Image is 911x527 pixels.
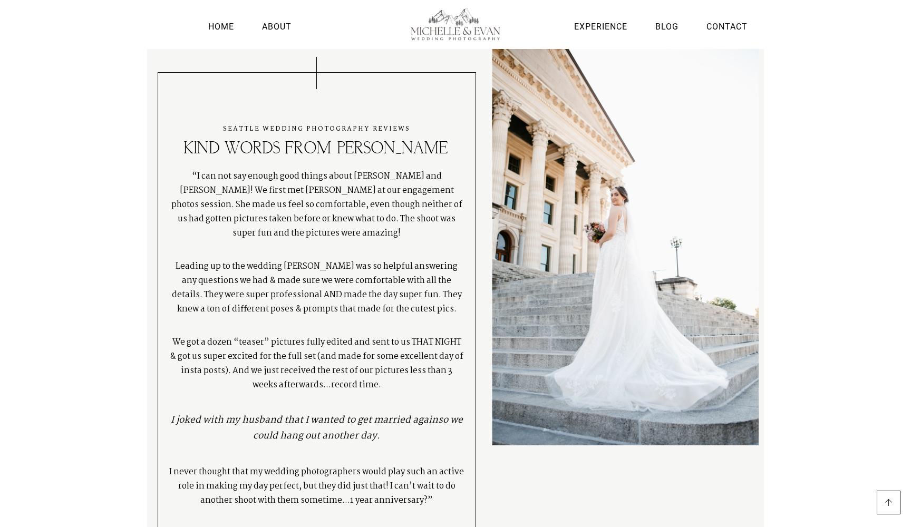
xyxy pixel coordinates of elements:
[704,19,750,34] a: Contact
[169,250,465,326] p: Leading up to the wedding [PERSON_NAME] was so helpful answering any questions we had & made sure...
[653,19,681,34] a: Blog
[169,160,465,250] p: “I can not say enough good things about [PERSON_NAME] and [PERSON_NAME]! We first met [PERSON_NAM...
[259,19,294,34] a: About
[169,126,465,132] h2: seattle wedding photography reviews
[171,413,438,428] i: I joked with my husband that I wanted to get married again
[169,455,465,517] p: I never thought that my wedding photographers would play such an active role in making my day per...
[169,138,465,160] h3: kind words from [PERSON_NAME]
[253,413,463,444] i: so we could hang out another day.
[206,19,237,34] a: Home
[169,326,465,402] p: We got a dozen “teaser” pictures fully edited and sent to us THAT NIGHT & got us super excited fo...
[571,19,630,34] a: Experience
